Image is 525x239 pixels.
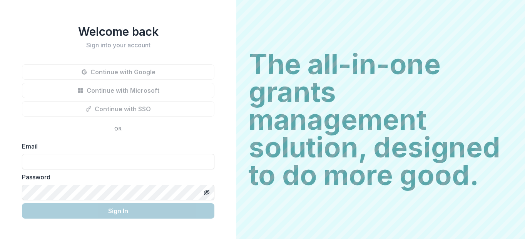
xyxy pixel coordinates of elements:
[22,25,214,38] h1: Welcome back
[22,42,214,49] h2: Sign into your account
[22,64,214,80] button: Continue with Google
[22,101,214,117] button: Continue with SSO
[22,142,210,151] label: Email
[201,186,213,199] button: Toggle password visibility
[22,83,214,98] button: Continue with Microsoft
[22,203,214,219] button: Sign In
[22,172,210,182] label: Password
